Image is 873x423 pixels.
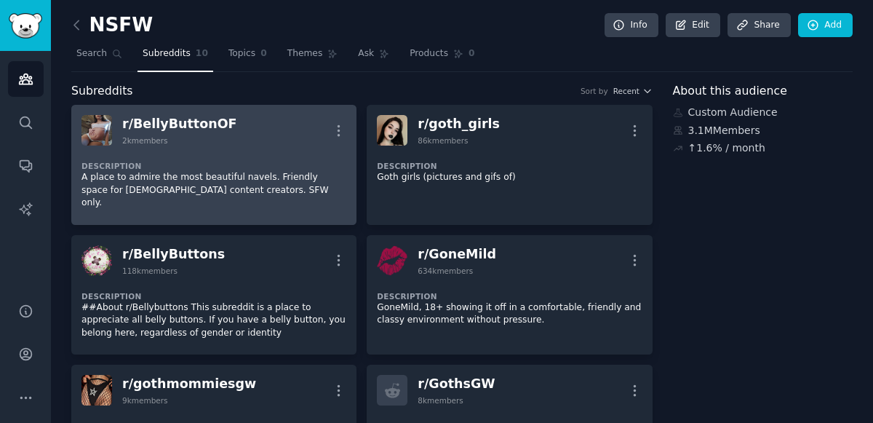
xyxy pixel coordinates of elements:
span: Subreddits [71,82,133,100]
span: 0 [260,47,267,60]
img: BellyButtons [81,245,112,276]
div: r/ GothsGW [418,375,495,393]
div: Sort by [581,86,608,96]
a: Products0 [404,42,479,72]
div: r/ BellyButtons [122,245,225,264]
span: Search [76,47,107,60]
div: 634k members [418,266,473,276]
div: r/ goth_girls [418,115,500,133]
img: gothmommiesgw [81,375,112,406]
a: BellyButtonOFr/BellyButtonOF2kmembersDescriptionA place to admire the most beautiful navels. Frie... [71,105,356,225]
img: goth_girls [377,115,407,146]
div: 118k members [122,266,178,276]
dt: Description [81,291,346,301]
p: GoneMild, 18+ showing it off in a comfortable, friendly and classy environment without pressure. [377,301,642,327]
span: Recent [613,86,639,96]
a: GoneMildr/GoneMild634kmembersDescriptionGoneMild, 18+ showing it off in a comfortable, friendly a... [367,235,652,355]
img: GoneMild [377,245,407,276]
div: r/ GoneMild [418,245,496,264]
div: r/ gothmommiesgw [122,375,256,393]
img: GummySearch logo [9,13,42,39]
span: Products [410,47,448,60]
span: About this audience [673,82,787,100]
span: Themes [287,47,323,60]
p: ##About r/Bellybuttons This subreddit is a place to appreciate all belly buttons. If you have a b... [81,301,346,340]
a: Subreddits10 [137,42,213,72]
a: Info [605,13,658,38]
a: goth_girlsr/goth_girls86kmembersDescriptionGoth girls (pictures and gifs of) [367,105,652,225]
a: Topics0 [223,42,272,72]
span: 10 [196,47,208,60]
p: Goth girls (pictures and gifs of) [377,171,642,184]
button: Recent [613,86,653,96]
a: Ask [353,42,394,72]
h2: NSFW [71,14,153,37]
a: Edit [666,13,720,38]
div: 3.1M Members [673,123,853,138]
img: BellyButtonOF [81,115,112,146]
div: ↑ 1.6 % / month [688,141,765,156]
a: BellyButtonsr/BellyButtons118kmembersDescription##About r/Bellybuttons This subreddit is a place ... [71,235,356,355]
a: Share [727,13,790,38]
a: Add [798,13,853,38]
a: Search [71,42,127,72]
dt: Description [377,291,642,301]
div: 2k members [122,135,168,146]
dt: Description [81,161,346,171]
dt: Description [377,161,642,171]
span: Ask [358,47,374,60]
div: r/ BellyButtonOF [122,115,236,133]
div: 8k members [418,395,463,406]
div: Custom Audience [673,105,853,120]
div: 86k members [418,135,468,146]
a: Themes [282,42,343,72]
span: 0 [469,47,475,60]
span: Topics [228,47,255,60]
p: A place to admire the most beautiful navels. Friendly space for [DEMOGRAPHIC_DATA] content creato... [81,171,346,210]
div: 9k members [122,395,168,406]
span: Subreddits [143,47,191,60]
